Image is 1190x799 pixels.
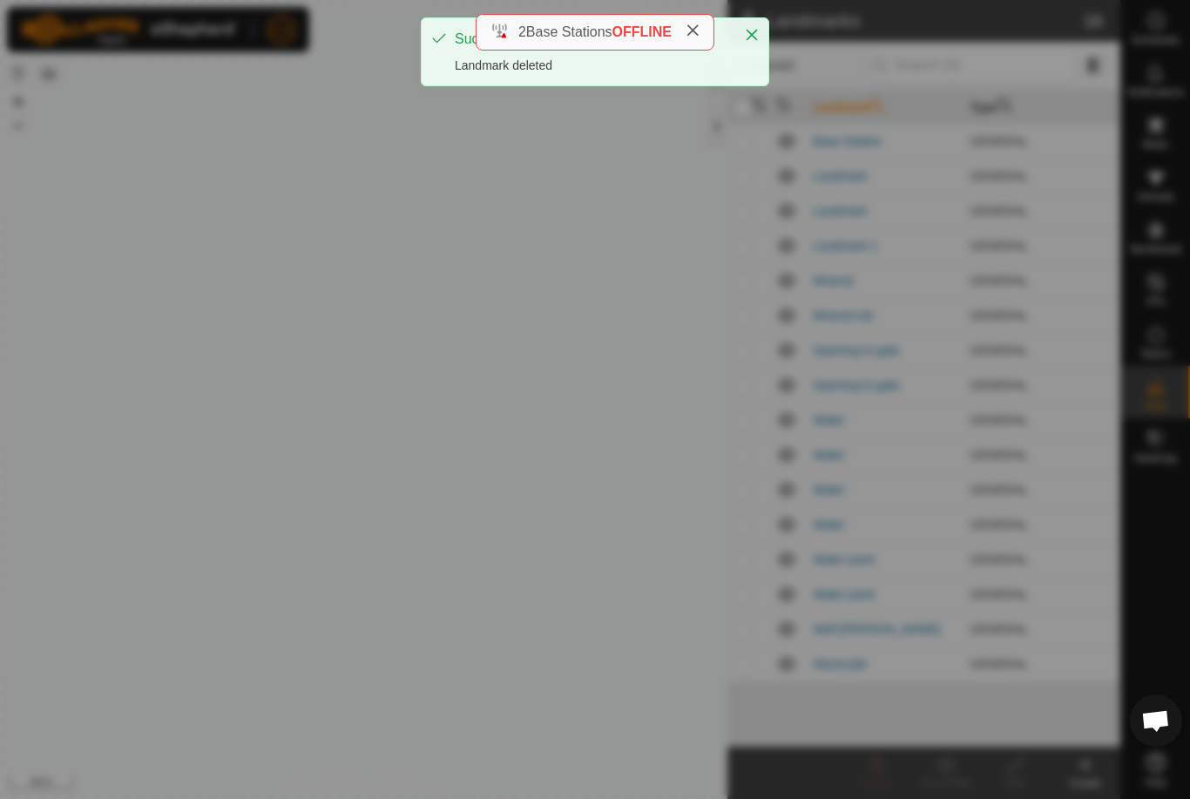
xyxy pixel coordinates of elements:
[612,24,672,39] span: OFFLINE
[455,57,727,75] div: Landmark deleted
[455,29,727,50] div: Success
[526,24,612,39] span: Base Stations
[518,24,526,39] span: 2
[740,23,764,47] button: Close
[1130,694,1182,747] div: Open chat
